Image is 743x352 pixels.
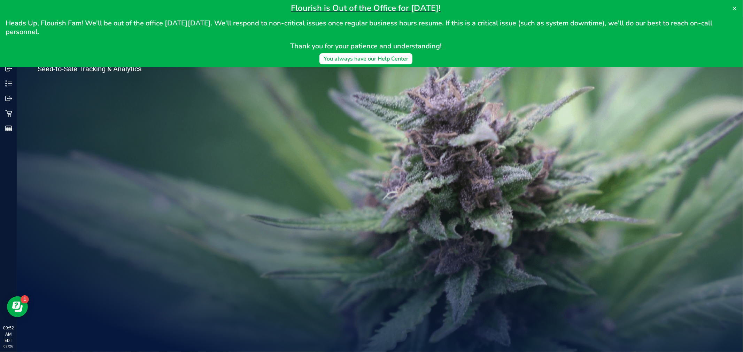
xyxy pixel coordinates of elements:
[5,80,12,87] inline-svg: Inventory
[5,125,12,132] inline-svg: Reports
[38,65,170,72] p: Seed-to-Sale Tracking & Analytics
[5,95,12,102] inline-svg: Outbound
[324,55,408,63] div: You always have our Help Center
[6,18,714,37] span: Heads Up, Flourish Fam! We'll be out of the office [DATE][DATE]. We'll respond to non-critical is...
[291,2,441,14] span: Flourish is Out of the Office for [DATE]!
[290,41,442,51] span: Thank you for your patience and understanding!
[7,296,28,317] iframe: Resource center
[5,65,12,72] inline-svg: Inbound
[5,110,12,117] inline-svg: Retail
[3,344,14,349] p: 08/26
[21,295,29,304] iframe: Resource center unread badge
[3,325,14,344] p: 09:52 AM EDT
